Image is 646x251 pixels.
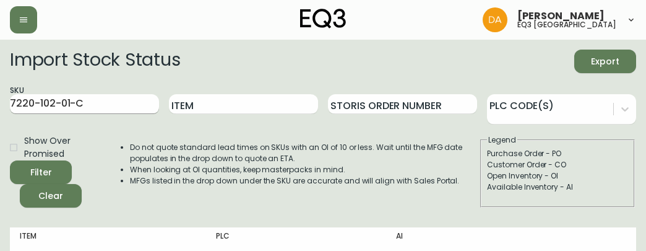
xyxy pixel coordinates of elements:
div: Purchase Order - PO [487,148,628,159]
button: Clear [20,184,82,208]
img: dd1a7e8db21a0ac8adbf82b84ca05374 [483,7,507,32]
li: When looking at OI quantities, keep masterpacks in mind. [130,164,479,175]
h2: Import Stock Status [10,50,180,73]
button: Export [574,50,636,73]
div: Open Inventory - OI [487,170,628,182]
img: logo [300,9,346,29]
li: MFGs listed in the drop down under the SKU are accurate and will align with Sales Portal. [130,175,479,187]
h5: eq3 [GEOGRAPHIC_DATA] [517,21,616,29]
span: Show Over Promised [24,134,95,161]
legend: Legend [487,134,517,146]
span: Export [584,54,626,69]
div: Available Inventory - AI [487,182,628,193]
span: Clear [30,188,72,204]
span: [PERSON_NAME] [517,11,605,21]
div: Filter [30,165,52,180]
button: Filter [10,161,72,184]
div: Customer Order - CO [487,159,628,170]
li: Do not quote standard lead times on SKUs with an OI of 10 or less. Wait until the MFG date popula... [130,142,479,164]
